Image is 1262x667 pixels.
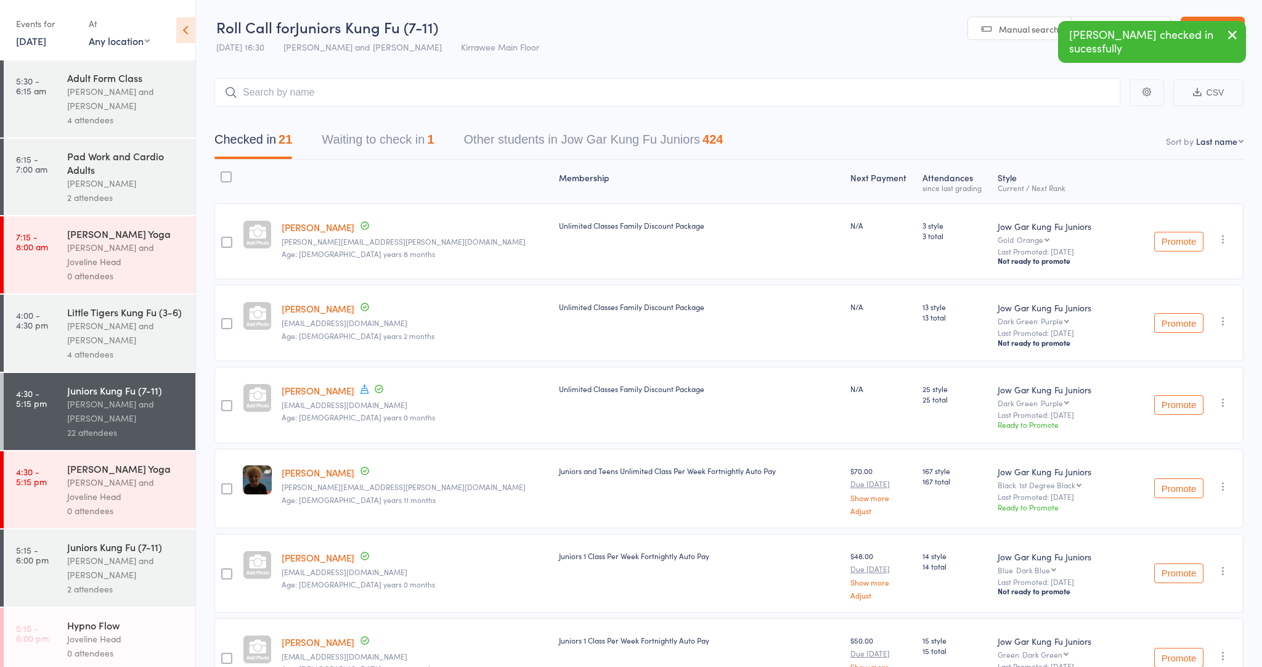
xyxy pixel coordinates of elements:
div: N/A [850,383,913,394]
span: Manual search [999,23,1059,35]
div: Hypno Flow [67,618,185,632]
div: At [89,14,150,34]
a: [PERSON_NAME] [282,302,354,315]
small: Last Promoted: [DATE] [998,411,1136,419]
small: Last Promoted: [DATE] [998,247,1136,256]
div: Unlimited Classes Family Discount Package [559,220,841,231]
div: $48.00 [850,550,913,599]
div: 22 attendees [67,425,185,440]
button: CSV [1173,80,1244,106]
div: 0 attendees [67,269,185,283]
div: N/A [850,220,913,231]
button: Promote [1154,313,1203,333]
div: [PERSON_NAME] and [PERSON_NAME] [67,84,185,113]
small: jenna_lea_8@hotmail.com [282,568,549,576]
div: 0 attendees [67,504,185,518]
a: 5:30 -6:15 amAdult Form Class[PERSON_NAME] and [PERSON_NAME]4 attendees [4,60,195,137]
div: Pad Work and Cardio Adults [67,149,185,176]
span: 13 style [922,301,988,312]
a: 7:15 -8:00 am[PERSON_NAME] Yoga[PERSON_NAME] and Joveline Head0 attendees [4,216,195,293]
time: 6:15 - 7:00 am [16,154,47,174]
small: Last Promoted: [DATE] [998,329,1136,337]
button: Promote [1154,478,1203,498]
div: Jow Gar Kung Fu Juniors [998,465,1136,478]
div: Jow Gar Kung Fu Juniors [998,220,1136,232]
button: Checked in21 [214,126,292,159]
a: 4:00 -4:30 pmLittle Tigers Kung Fu (3-6)[PERSON_NAME] and [PERSON_NAME]4 attendees [4,295,195,372]
time: 5:15 - 6:00 pm [16,623,49,643]
div: Jow Gar Kung Fu Juniors [998,550,1136,563]
div: Dark Green [998,317,1136,325]
span: 14 style [922,550,988,561]
a: 4:30 -5:15 pm[PERSON_NAME] Yoga[PERSON_NAME] and Joveline Head0 attendees [4,451,195,528]
span: 3 total [922,231,988,241]
div: Juniors Kung Fu (7-11) [67,383,185,397]
div: Blue [998,566,1136,574]
div: Juniors Kung Fu (7-11) [67,540,185,554]
div: Purple [1041,317,1063,325]
time: 5:15 - 6:00 pm [16,545,49,565]
div: Juniors and Teens Unlimited Class Per Week Fortnightly Auto Pay [559,465,841,476]
span: 15 total [922,645,988,656]
div: [PERSON_NAME] and [PERSON_NAME] [67,319,185,347]
div: Style [993,165,1141,198]
div: 4 attendees [67,347,185,361]
div: Current / Next Rank [998,184,1136,192]
time: 7:15 - 8:00 am [16,232,48,252]
span: 14 total [922,561,988,571]
div: Juniors 1 Class Per Week Fortnightly Auto Pay [559,635,841,645]
div: Jow Gar Kung Fu Juniors [998,635,1136,647]
span: 15 style [922,635,988,645]
button: Other students in Jow Gar Kung Fu Juniors424 [464,126,723,159]
div: [PERSON_NAME] Yoga [67,462,185,475]
div: Orange [1017,235,1043,243]
div: 21 [279,133,292,146]
div: [PERSON_NAME] and [PERSON_NAME] [67,397,185,425]
span: Age: [DEMOGRAPHIC_DATA] years 2 months [282,330,434,341]
a: 6:15 -7:00 amPad Work and Cardio Adults[PERSON_NAME]2 attendees [4,139,195,215]
div: [PERSON_NAME] [67,176,185,190]
small: Ceci_i@hotmail.com [282,319,549,327]
div: since last grading [922,184,988,192]
div: Unlimited Classes Family Discount Package [559,301,841,312]
div: Little Tigers Kung Fu (3-6) [67,305,185,319]
small: Due [DATE] [850,649,913,658]
button: Promote [1154,395,1203,415]
a: 4:30 -5:15 pmJuniors Kung Fu (7-11)[PERSON_NAME] and [PERSON_NAME]22 attendees [4,373,195,450]
a: Show more [850,494,913,502]
span: Roll Call for [216,17,295,37]
span: Age: [DEMOGRAPHIC_DATA] years 11 months [282,494,436,505]
div: Dark Green [998,399,1136,407]
div: Ready to Promote [998,419,1136,430]
div: 4 attendees [67,113,185,127]
a: Adjust [850,507,913,515]
span: 13 total [922,312,988,322]
a: Exit roll call [1181,17,1245,41]
span: Juniors Kung Fu (7-11) [295,17,438,37]
button: Waiting to check in1 [322,126,434,159]
small: Last Promoted: [DATE] [998,493,1136,501]
label: Sort by [1166,135,1194,147]
span: Kirrawee Main Floor [461,41,539,53]
div: N/A [850,301,913,312]
div: 2 attendees [67,190,185,205]
span: 167 total [922,476,988,486]
div: Jow Gar Kung Fu Juniors [998,301,1136,314]
input: Search by name [214,78,1120,107]
div: Purple [1041,399,1063,407]
small: Ceci_i@hotmail.com [282,401,549,409]
a: Show more [850,578,913,586]
span: 25 total [922,394,988,404]
div: [PERSON_NAME] checked in sucessfully [1058,21,1246,63]
small: campbell.brad.j@gmail.com [282,483,549,491]
small: Due [DATE] [850,480,913,488]
div: Membership [554,165,845,198]
div: 424 [702,133,723,146]
div: Dark Blue [1016,566,1050,574]
button: Promote [1154,563,1203,583]
span: [DATE] 16:30 [216,41,264,53]
time: 4:30 - 5:15 pm [16,388,47,408]
div: Events for [16,14,76,34]
div: 1st Degree Black [1019,481,1075,489]
small: jenna_lea_8@hotmail.com [282,652,549,661]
